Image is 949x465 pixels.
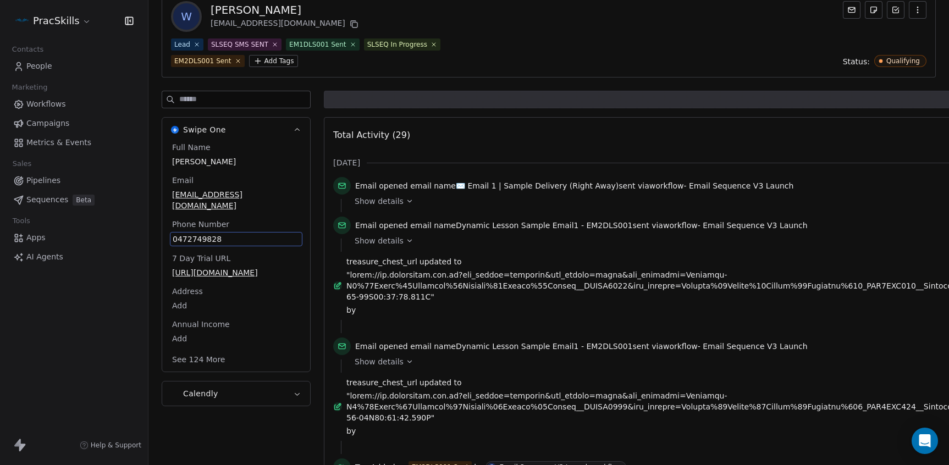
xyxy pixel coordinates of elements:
[162,381,310,406] button: CalendlyCalendly
[26,194,68,206] span: Sequences
[170,319,232,330] span: Annual Income
[8,156,36,172] span: Sales
[355,342,408,351] span: Email opened
[162,118,310,142] button: Swipe OneSwipe One
[26,118,69,129] span: Campaigns
[9,191,139,209] a: SequencesBeta
[170,286,205,297] span: Address
[355,235,404,246] span: Show details
[173,234,300,245] span: 0472749828
[211,40,268,49] div: SLSEQ SMS SENT
[73,195,95,206] span: Beta
[26,137,91,148] span: Metrics & Events
[346,425,356,436] span: by
[26,232,46,243] span: Apps
[346,256,417,267] span: treasure_chest_url
[355,341,808,352] span: email name sent via workflow -
[171,126,179,134] img: Swipe One
[15,14,29,27] img: PracSkills%20Email%20Display%20Picture.png
[91,441,141,450] span: Help & Support
[33,14,80,28] span: PracSkills
[26,251,63,263] span: AI Agents
[289,40,346,49] div: EM1DLS001 Sent
[9,248,139,266] a: AI Agents
[355,356,404,367] span: Show details
[172,300,300,311] span: Add
[172,156,300,167] span: [PERSON_NAME]
[183,388,218,399] span: Calendly
[174,40,190,49] div: Lead
[211,2,361,18] div: [PERSON_NAME]
[703,342,807,351] span: Email Sequence V3 Launch
[420,377,462,388] span: updated to
[333,130,410,140] span: Total Activity (29)
[367,40,427,49] div: SLSEQ In Progress
[172,333,300,344] span: Add
[26,98,66,110] span: Workflows
[174,56,231,66] div: EM2DLS001 Sent
[13,12,93,30] button: PracSkills
[183,124,226,135] span: Swipe One
[173,3,200,30] span: W
[170,175,196,186] span: Email
[912,428,938,454] div: Open Intercom Messenger
[170,142,213,153] span: Full Name
[333,157,360,168] span: [DATE]
[346,305,356,315] span: by
[456,181,619,190] span: ✉️ Email 1 | Sample Delivery (Right Away)
[9,114,139,132] a: Campaigns
[843,56,870,67] span: Status:
[703,221,807,230] span: Email Sequence V3 Launch
[26,175,60,186] span: Pipelines
[80,441,141,450] a: Help & Support
[456,342,633,351] span: Dynamic Lesson Sample Email1 - EM2DLS001
[171,390,179,397] img: Calendly
[172,189,300,211] span: [EMAIL_ADDRESS][DOMAIN_NAME]
[170,253,233,264] span: 7 Day Trial URL
[355,220,808,231] span: email name sent via workflow -
[162,142,310,372] div: Swipe OneSwipe One
[9,171,139,190] a: Pipelines
[346,377,417,388] span: treasure_chest_url
[456,221,633,230] span: Dynamic Lesson Sample Email1 - EM2DLS001
[7,79,52,96] span: Marketing
[26,60,52,72] span: People
[9,229,139,247] a: Apps
[9,57,139,75] a: People
[8,213,35,229] span: Tools
[165,350,231,369] button: See 124 More
[9,134,139,152] a: Metrics & Events
[420,256,462,267] span: updated to
[355,180,793,191] span: email name sent via workflow -
[170,219,231,230] span: Phone Number
[249,55,299,67] button: Add Tags
[355,181,408,190] span: Email opened
[211,18,361,31] div: [EMAIL_ADDRESS][DOMAIN_NAME]
[355,196,404,207] span: Show details
[7,41,48,58] span: Contacts
[172,267,300,278] span: [URL][DOMAIN_NAME]
[886,57,920,65] div: Qualifying
[689,181,793,190] span: Email Sequence V3 Launch
[9,95,139,113] a: Workflows
[355,221,408,230] span: Email opened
